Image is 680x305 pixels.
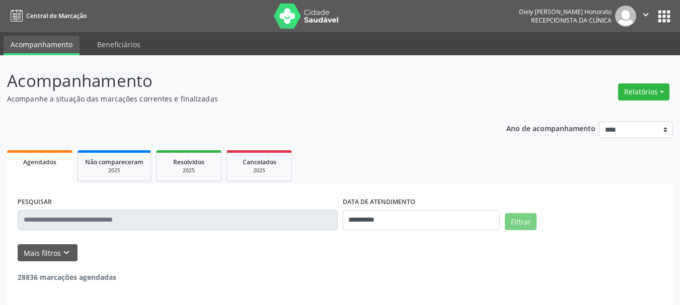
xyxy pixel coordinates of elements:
[243,158,276,166] span: Cancelados
[519,8,612,16] div: Diely [PERSON_NAME] Honorato
[7,93,473,104] p: Acompanhe a situação das marcações correntes e finalizadas
[531,16,612,25] span: Recepcionista da clínica
[61,247,72,258] i: keyboard_arrow_down
[618,83,669,100] button: Relatórios
[18,244,78,262] button: Mais filtroskeyboard_arrow_down
[234,167,284,174] div: 2025
[18,194,52,210] label: PESQUISAR
[23,158,56,166] span: Agendados
[7,68,473,93] p: Acompanhamento
[4,36,80,55] a: Acompanhamento
[343,194,415,210] label: DATA DE ATENDIMENTO
[506,122,595,134] p: Ano de acompanhamento
[636,6,655,27] button: 
[655,8,673,25] button: apps
[505,213,537,230] button: Filtrar
[164,167,214,174] div: 2025
[173,158,204,166] span: Resolvidos
[85,167,143,174] div: 2025
[90,36,147,53] a: Beneficiários
[615,6,636,27] img: img
[26,12,87,20] span: Central de Marcação
[7,8,87,24] a: Central de Marcação
[640,9,651,20] i: 
[18,272,116,282] strong: 28836 marcações agendadas
[85,158,143,166] span: Não compareceram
